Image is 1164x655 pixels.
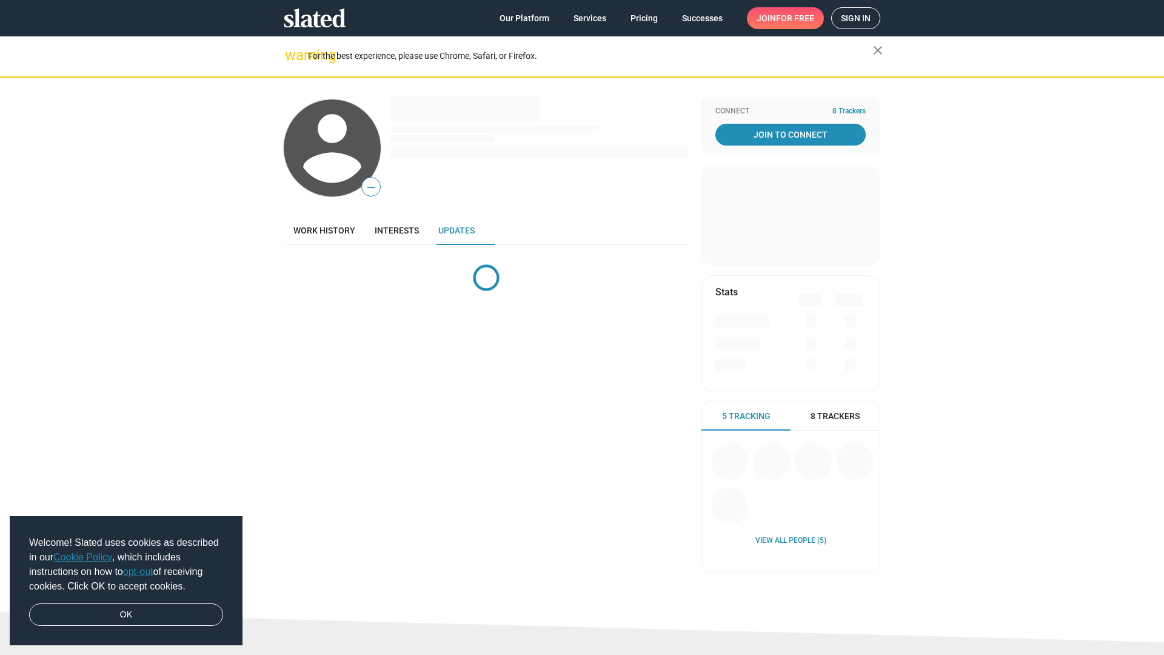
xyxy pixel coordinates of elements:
[841,8,871,29] span: Sign in
[722,411,771,422] span: 5 Tracking
[10,516,242,646] div: cookieconsent
[362,180,380,195] span: —
[490,7,559,29] a: Our Platform
[718,124,863,146] span: Join To Connect
[871,43,885,58] mat-icon: close
[53,552,112,562] a: Cookie Policy
[564,7,616,29] a: Services
[284,216,365,245] a: Work history
[715,124,866,146] a: Join To Connect
[375,226,419,235] span: Interests
[715,286,738,298] mat-card-title: Stats
[776,7,814,29] span: for free
[672,7,732,29] a: Successes
[438,226,475,235] span: Updates
[757,7,814,29] span: Join
[630,7,658,29] span: Pricing
[29,536,223,594] span: Welcome! Slated uses cookies as described in our , which includes instructions on how to of recei...
[831,7,880,29] a: Sign in
[832,107,866,116] span: 8 Trackers
[308,48,873,64] div: For the best experience, please use Chrome, Safari, or Firefox.
[29,603,223,626] a: dismiss cookie message
[285,48,299,62] mat-icon: warning
[365,216,429,245] a: Interests
[429,216,484,245] a: Updates
[715,107,866,116] div: Connect
[621,7,667,29] a: Pricing
[811,411,860,422] span: 8 Trackers
[293,226,355,235] span: Work history
[123,566,153,577] a: opt-out
[574,7,606,29] span: Services
[747,7,824,29] a: Joinfor free
[682,7,723,29] span: Successes
[755,536,826,546] a: View all People (5)
[500,7,549,29] span: Our Platform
